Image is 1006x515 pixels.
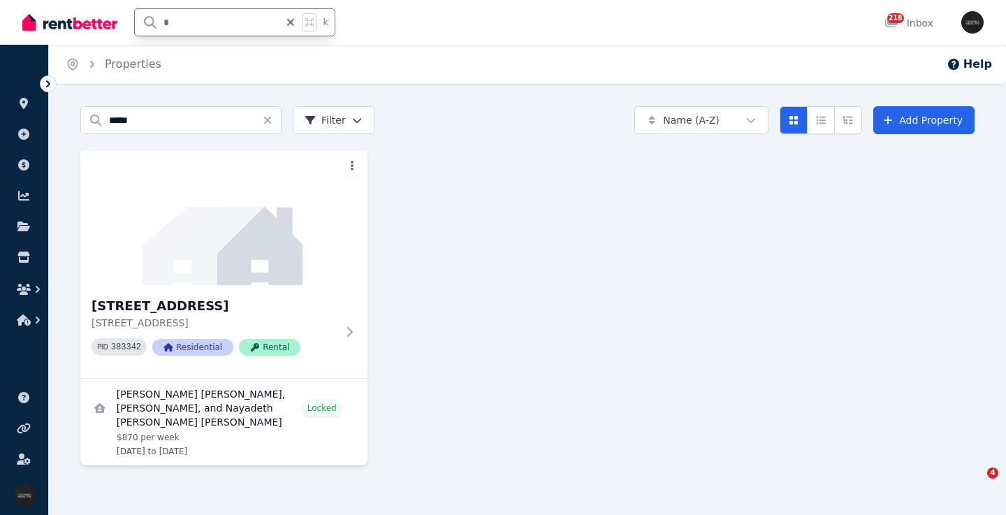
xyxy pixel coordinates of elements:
button: Compact list view [807,106,835,134]
h3: [STREET_ADDRESS] [92,296,337,316]
a: View details for Gustavo Roberto Leonel Fernandez, Ivan Ezequiel Ivanovich, and Nayadeth Camila C... [80,379,367,465]
button: Name (A-Z) [634,106,768,134]
button: Help [947,56,992,73]
button: Filter [293,106,374,134]
nav: Breadcrumb [49,45,178,84]
span: k [323,17,328,28]
div: Inbox [884,16,933,30]
iframe: Intercom live chat [958,467,992,501]
span: 4 [987,467,998,479]
button: Clear search [262,106,282,134]
div: View options [780,106,862,134]
small: PID [97,343,108,351]
span: Residential [152,339,233,356]
img: RentBetter [22,12,117,33]
span: Name (A-Z) [663,113,720,127]
button: Card view [780,106,808,134]
button: More options [342,157,362,176]
img: 7/122 Brook St, Coogee - 70 [80,151,367,285]
span: Filter [305,113,346,127]
span: 218 [887,13,904,23]
span: Rental [239,339,300,356]
a: Properties [105,57,161,71]
p: [STREET_ADDRESS] [92,316,337,330]
a: 7/122 Brook St, Coogee - 70[STREET_ADDRESS][STREET_ADDRESS]PID 383342ResidentialRental [80,151,367,378]
button: Expanded list view [834,106,862,134]
img: Iconic Realty Pty Ltd [961,11,984,34]
code: 383342 [111,342,141,352]
a: Add Property [873,106,975,134]
img: Iconic Realty Pty Ltd [13,484,36,507]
